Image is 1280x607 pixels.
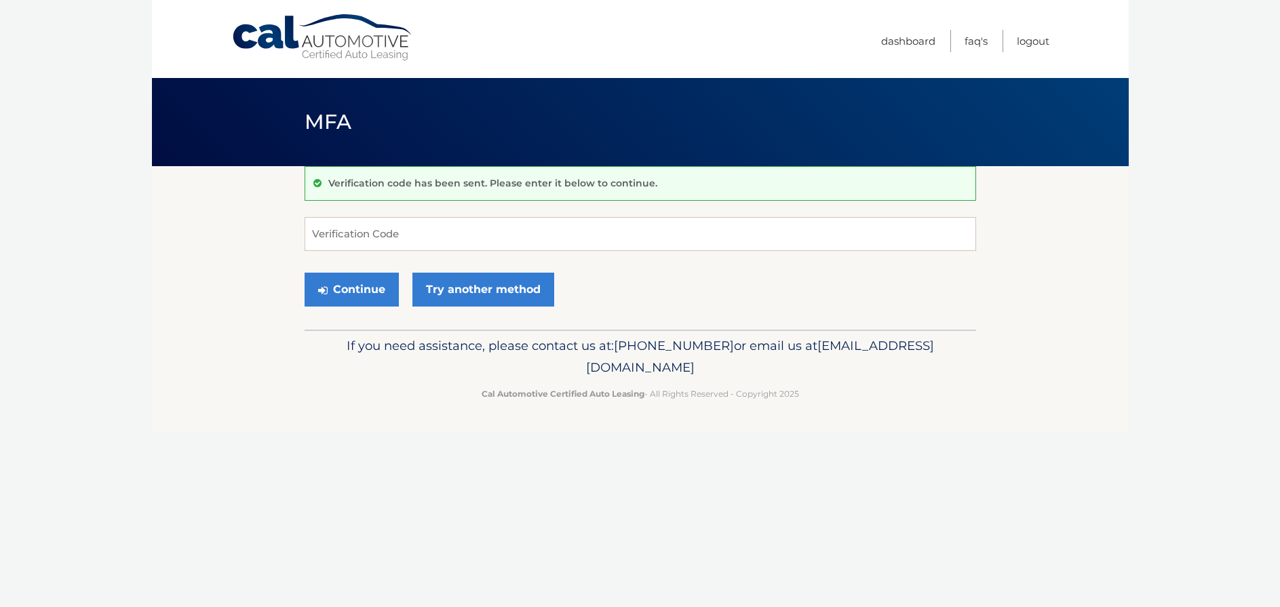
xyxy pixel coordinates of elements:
[328,177,657,189] p: Verification code has been sent. Please enter it below to continue.
[313,335,967,378] p: If you need assistance, please contact us at: or email us at
[1017,30,1049,52] a: Logout
[412,273,554,307] a: Try another method
[305,217,976,251] input: Verification Code
[305,273,399,307] button: Continue
[965,30,988,52] a: FAQ's
[614,338,734,353] span: [PHONE_NUMBER]
[231,14,414,62] a: Cal Automotive
[313,387,967,401] p: - All Rights Reserved - Copyright 2025
[305,109,352,134] span: MFA
[482,389,644,399] strong: Cal Automotive Certified Auto Leasing
[881,30,935,52] a: Dashboard
[586,338,934,375] span: [EMAIL_ADDRESS][DOMAIN_NAME]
